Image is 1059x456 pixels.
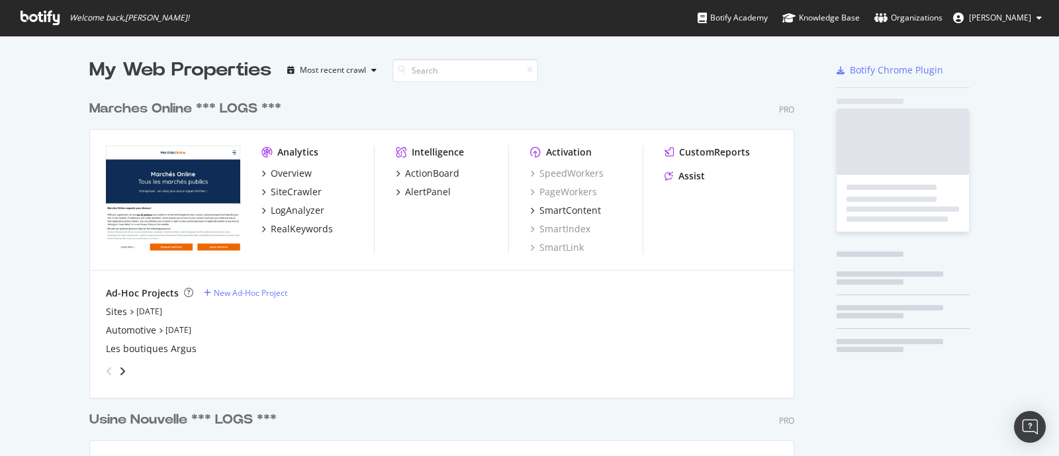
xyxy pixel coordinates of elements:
[782,11,860,24] div: Knowledge Base
[271,185,322,199] div: SiteCrawler
[282,60,382,81] button: Most recent crawl
[530,185,597,199] a: PageWorkers
[136,306,162,317] a: [DATE]
[539,204,601,217] div: SmartContent
[679,146,750,159] div: CustomReports
[261,222,333,236] a: RealKeywords
[405,167,459,180] div: ActionBoard
[874,11,943,24] div: Organizations
[106,146,240,253] img: www.marchesonline.com
[261,204,324,217] a: LogAnalyzer
[271,167,312,180] div: Overview
[106,324,156,337] a: Automotive
[698,11,768,24] div: Botify Academy
[530,222,590,236] a: SmartIndex
[779,104,794,115] div: Pro
[106,342,197,355] a: Les boutiques Argus
[118,365,127,378] div: angle-right
[271,204,324,217] div: LogAnalyzer
[204,287,287,298] a: New Ad-Hoc Project
[405,185,451,199] div: AlertPanel
[69,13,189,23] span: Welcome back, [PERSON_NAME] !
[678,169,705,183] div: Assist
[837,64,943,77] a: Botify Chrome Plugin
[1014,411,1046,443] div: Open Intercom Messenger
[101,361,118,382] div: angle-left
[392,59,538,82] input: Search
[396,185,451,199] a: AlertPanel
[969,12,1031,23] span: Quentin Arnold
[530,241,584,254] a: SmartLink
[665,146,750,159] a: CustomReports
[779,415,794,426] div: Pro
[300,66,366,74] div: Most recent crawl
[277,146,318,159] div: Analytics
[214,287,287,298] div: New Ad-Hoc Project
[396,167,459,180] a: ActionBoard
[943,7,1052,28] button: [PERSON_NAME]
[106,287,179,300] div: Ad-Hoc Projects
[165,324,191,336] a: [DATE]
[106,305,127,318] a: Sites
[665,169,705,183] a: Assist
[530,204,601,217] a: SmartContent
[546,146,592,159] div: Activation
[530,167,604,180] a: SpeedWorkers
[261,185,322,199] a: SiteCrawler
[261,167,312,180] a: Overview
[271,222,333,236] div: RealKeywords
[850,64,943,77] div: Botify Chrome Plugin
[412,146,464,159] div: Intelligence
[89,57,271,83] div: My Web Properties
